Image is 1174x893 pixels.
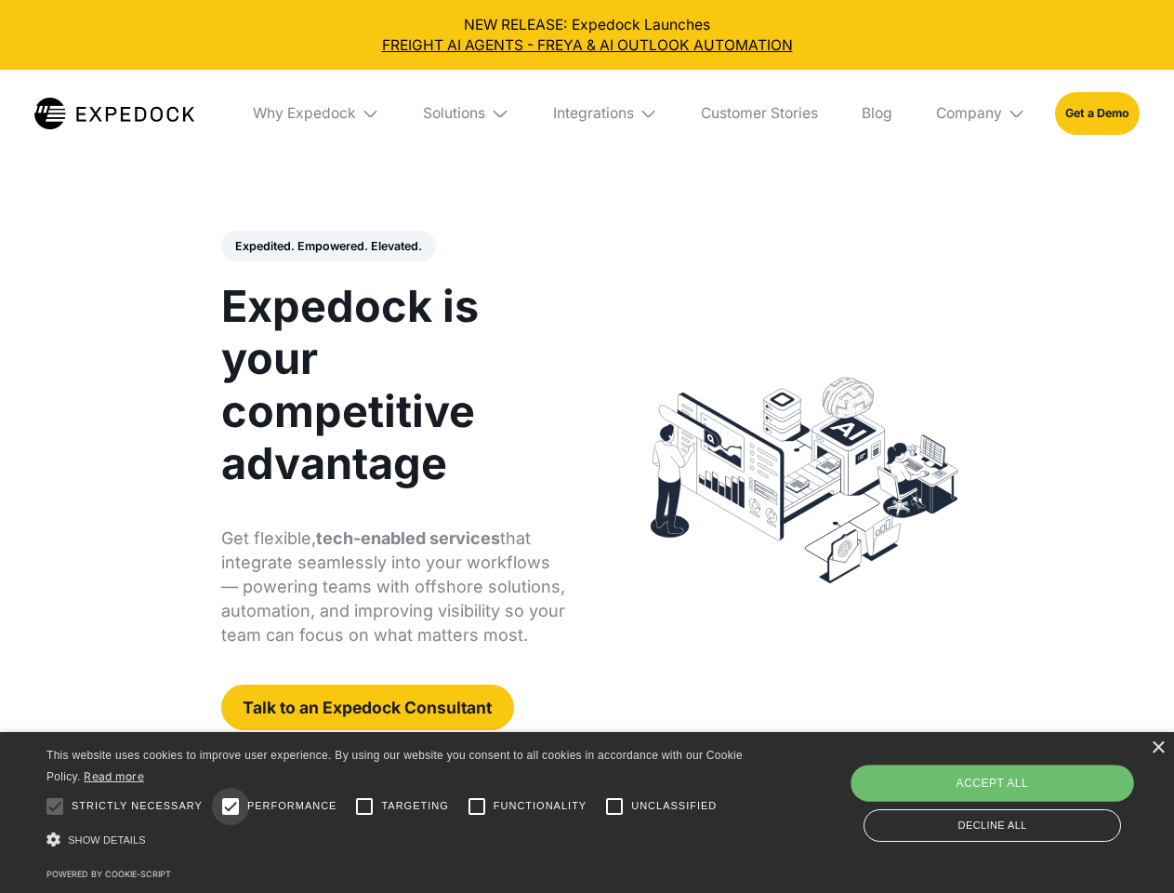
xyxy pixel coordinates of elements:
[46,828,749,853] div: Show details
[423,104,485,123] div: Solutions
[46,749,743,783] span: This website uses cookies to improve user experience. By using our website you consent to all coo...
[68,834,146,846] span: Show details
[221,280,566,489] h1: Expedock is your competitive advantage
[1055,92,1140,134] a: Get a Demo
[631,798,717,814] span: Unclassified
[46,869,171,879] a: Powered by cookie-script
[72,798,203,814] span: Strictly necessary
[847,70,906,157] a: Blog
[84,769,144,783] a: Read more
[921,70,1040,157] div: Company
[686,70,832,157] a: Customer Stories
[936,104,1002,123] div: Company
[538,70,672,157] div: Integrations
[221,526,566,647] p: Get flexible, that integrate seamlessly into your workflows — powering teams with offshore soluti...
[221,685,514,730] a: Talk to an Expedock Consultant
[253,104,356,123] div: Why Expedock
[15,35,1160,56] a: FREIGHT AI AGENTS - FREYA & AI OUTLOOK AUTOMATION
[553,104,634,123] div: Integrations
[409,70,524,157] div: Solutions
[851,765,1133,802] div: Accept all
[494,798,587,814] span: Functionality
[238,70,394,157] div: Why Expedock
[381,798,448,814] span: Targeting
[864,692,1174,893] iframe: Chat Widget
[316,528,500,548] strong: tech-enabled services
[15,15,1160,56] div: NEW RELEASE: Expedock Launches
[247,798,337,814] span: Performance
